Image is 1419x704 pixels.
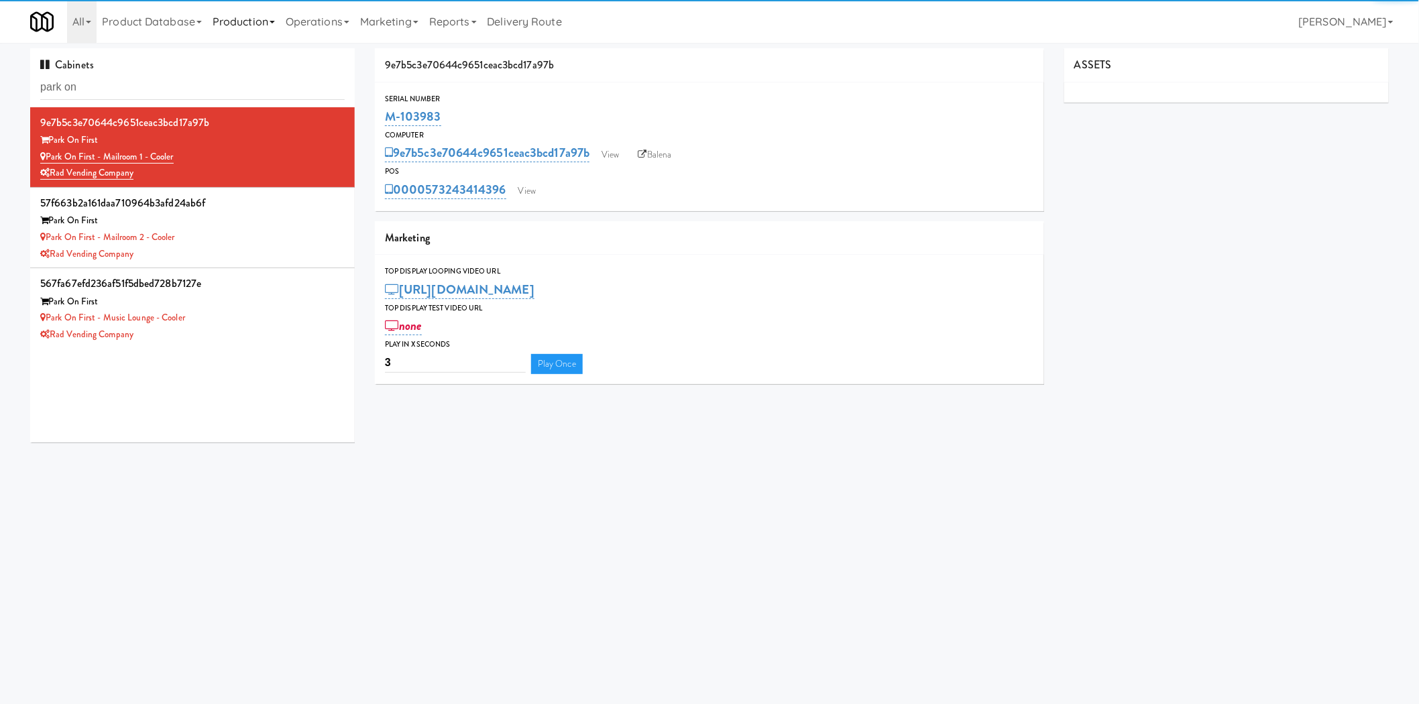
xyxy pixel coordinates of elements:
div: Park On First [40,213,345,229]
div: Serial Number [385,93,1034,106]
a: View [595,145,626,165]
a: 0000573243414396 [385,180,506,199]
div: 9e7b5c3e70644c9651ceac3bcd17a97b [375,48,1044,82]
div: 57f663b2a161daa710964b3afd24ab6f [40,193,345,213]
div: Play in X seconds [385,338,1034,351]
a: none [385,316,422,335]
a: Rad Vending Company [40,247,133,260]
span: Cabinets [40,57,94,72]
li: 57f663b2a161daa710964b3afd24ab6fPark On First Park on First - Mailroom 2 - CoolerRad Vending Company [30,188,355,268]
a: Rad Vending Company [40,166,133,180]
a: Park on First - Mailroom 2 - Cooler [40,231,175,243]
div: 567fa67efd236af51f5dbed728b7127e [40,274,345,294]
a: Rad Vending Company [40,328,133,341]
a: Park on First - Mailroom 1 - Cooler [40,150,174,164]
a: M-103983 [385,107,441,126]
div: Park On First [40,294,345,310]
li: 567fa67efd236af51f5dbed728b7127ePark On First Park on First - Music Lounge - CoolerRad Vending Co... [30,268,355,348]
div: Park On First [40,132,345,149]
a: Park on First - Music Lounge - Cooler [40,311,185,324]
input: Search cabinets [40,75,345,100]
div: Top Display Looping Video Url [385,265,1034,278]
a: View [512,181,543,201]
a: [URL][DOMAIN_NAME] [385,280,534,299]
a: Play Once [531,354,583,374]
img: Micromart [30,10,54,34]
li: 9e7b5c3e70644c9651ceac3bcd17a97bPark On First Park on First - Mailroom 1 - CoolerRad Vending Company [30,107,355,188]
span: Marketing [385,230,430,245]
div: Computer [385,129,1034,142]
span: ASSETS [1074,57,1112,72]
a: 9e7b5c3e70644c9651ceac3bcd17a97b [385,143,589,162]
div: POS [385,165,1034,178]
div: 9e7b5c3e70644c9651ceac3bcd17a97b [40,113,345,133]
div: Top Display Test Video Url [385,302,1034,315]
a: Balena [632,145,679,165]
